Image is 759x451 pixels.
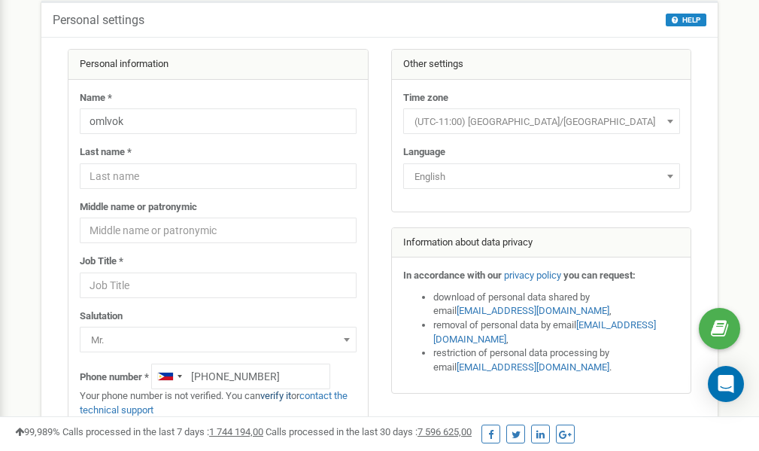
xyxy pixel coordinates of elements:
[403,108,680,134] span: (UTC-11:00) Pacific/Midway
[152,364,187,389] div: Telephone country code
[209,426,263,437] u: 1 744 194,00
[403,91,448,105] label: Time zone
[151,364,330,389] input: +1-800-555-55-55
[504,270,561,281] a: privacy policy
[80,145,132,160] label: Last name *
[80,327,357,352] span: Mr.
[708,366,744,402] div: Open Intercom Messenger
[457,305,609,316] a: [EMAIL_ADDRESS][DOMAIN_NAME]
[433,318,680,346] li: removal of personal data by email ,
[80,163,357,189] input: Last name
[403,145,445,160] label: Language
[392,50,691,80] div: Other settings
[80,254,123,269] label: Job Title *
[62,426,263,437] span: Calls processed in the last 7 days :
[403,270,502,281] strong: In accordance with our
[80,390,348,416] a: contact the technical support
[392,228,691,258] div: Information about data privacy
[80,91,112,105] label: Name *
[53,14,144,27] h5: Personal settings
[15,426,60,437] span: 99,989%
[433,346,680,374] li: restriction of personal data processing by email .
[80,389,357,417] p: Your phone number is not verified. You can or
[80,108,357,134] input: Name
[266,426,472,437] span: Calls processed in the last 30 days :
[408,166,675,187] span: English
[80,218,357,243] input: Middle name or patronymic
[80,273,357,298] input: Job Title
[68,50,368,80] div: Personal information
[433,319,656,345] a: [EMAIL_ADDRESS][DOMAIN_NAME]
[563,270,636,281] strong: you can request:
[408,111,675,133] span: (UTC-11:00) Pacific/Midway
[457,361,609,373] a: [EMAIL_ADDRESS][DOMAIN_NAME]
[80,309,123,324] label: Salutation
[80,370,149,385] label: Phone number *
[403,163,680,189] span: English
[417,426,472,437] u: 7 596 625,00
[80,200,197,215] label: Middle name or patronymic
[85,330,351,351] span: Mr.
[260,390,291,401] a: verify it
[433,291,680,318] li: download of personal data shared by email ,
[666,14,706,26] button: HELP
